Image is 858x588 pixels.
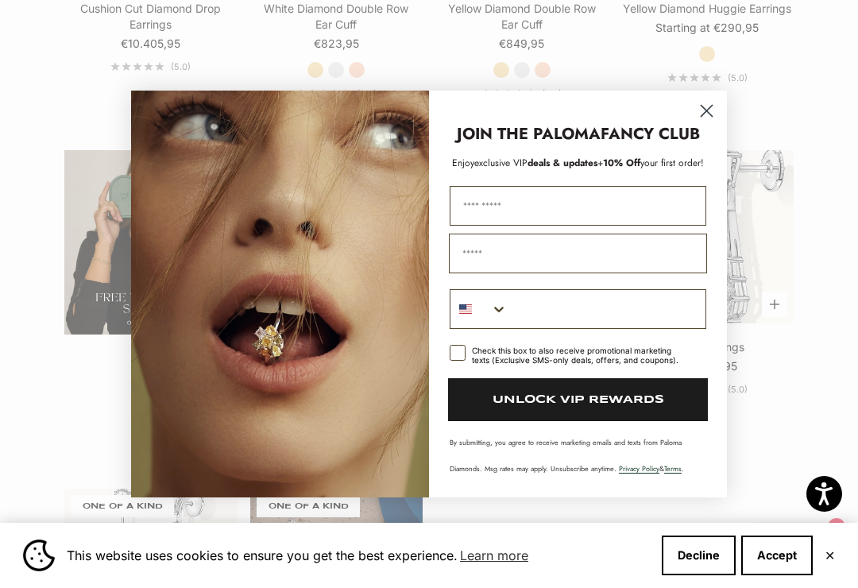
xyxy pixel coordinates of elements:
[131,91,429,497] img: Loading...
[23,540,55,571] img: Cookie banner
[619,463,684,474] span: & .
[662,536,736,575] button: Decline
[474,156,597,170] span: deals & updates
[741,536,813,575] button: Accept
[597,156,704,170] span: + your first order!
[449,234,707,273] input: Email
[472,346,687,365] div: Check this box to also receive promotional marketing texts (Exclusive SMS-only deals, offers, and...
[457,122,601,145] strong: JOIN THE PALOMA
[450,186,706,226] input: First Name
[619,463,659,474] a: Privacy Policy
[448,378,708,421] button: UNLOCK VIP REWARDS
[452,156,474,170] span: Enjoy
[825,551,835,560] button: Close
[450,290,508,328] button: Search Countries
[474,156,528,170] span: exclusive VIP
[459,303,472,315] img: United States
[603,156,640,170] span: 10% Off
[67,544,649,567] span: This website uses cookies to ensure you get the best experience.
[458,544,531,567] a: Learn more
[664,463,682,474] a: Terms
[693,97,721,125] button: Close dialog
[450,437,706,474] p: By submitting, you agree to receive marketing emails and texts from Paloma Diamonds. Msg rates ma...
[601,122,700,145] strong: FANCY CLUB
